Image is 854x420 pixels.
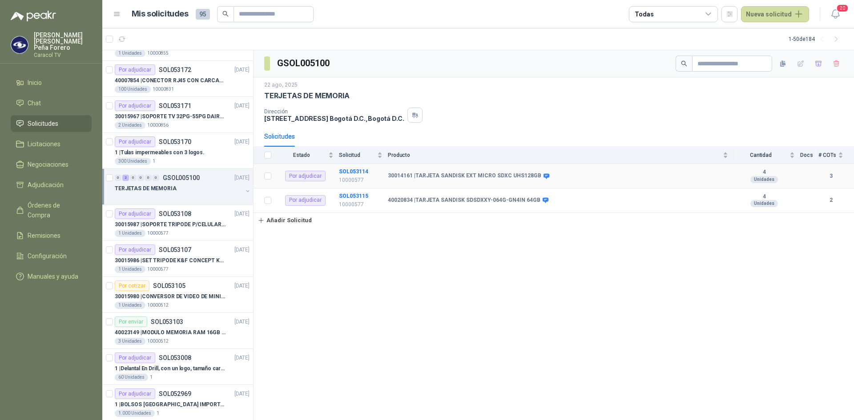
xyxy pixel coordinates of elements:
[234,66,250,74] p: [DATE]
[285,195,326,206] div: Por adjudicar
[28,78,42,88] span: Inicio
[733,152,788,158] span: Cantidad
[28,98,41,108] span: Chat
[836,4,849,12] span: 20
[115,400,226,409] p: 1 | BOLSOS [GEOGRAPHIC_DATA] IMPORTADO [GEOGRAPHIC_DATA]-397-1
[11,95,92,112] a: Chat
[132,8,189,20] h1: Mis solicitudes
[130,175,137,181] div: 0
[11,176,92,193] a: Adjudicación
[234,282,250,290] p: [DATE]
[11,248,92,264] a: Configuración
[34,32,92,51] p: [PERSON_NAME] [PERSON_NAME] Peña Forero
[339,193,368,199] a: SOL053115
[115,100,155,111] div: Por adjudicar
[115,338,145,345] div: 3 Unidades
[277,147,339,164] th: Estado
[115,148,205,157] p: 1 | Tulas impermeables con 3 logos.
[159,247,191,253] p: SOL053107
[827,6,843,22] button: 20
[681,60,687,67] span: search
[115,364,226,373] p: 1 | Delantal En Drill, con un logo, tamaño carta 1 tinta (Se envia enlacen, como referencia)
[750,176,778,183] div: Unidades
[147,302,169,309] p: 10000512
[28,231,60,240] span: Remisiones
[115,410,155,417] div: 1.000 Unidades
[115,256,226,265] p: 30015986 | SET TRIPODE K&F CONCEPT KT391
[388,152,721,158] span: Producto
[102,97,253,133] a: Por adjudicarSOL053171[DATE] 30015967 |SOPORTE TV 32PG-55PG DAIRU LPA52-446KIT22 Unidades10000856
[115,136,155,147] div: Por adjudicar
[264,132,295,141] div: Solicitudes
[11,74,92,91] a: Inicio
[222,11,229,17] span: search
[115,86,151,93] div: 100 Unidades
[102,313,253,349] a: Por enviarSOL053103[DATE] 40023149 |MODULO MEMORIA RAM 16GB DDR4 2666 MHZ - PORTATIL3 Unidades100...
[137,175,144,181] div: 0
[11,11,56,21] img: Logo peakr
[102,133,253,169] a: Por adjudicarSOL053170[DATE] 1 |Tulas impermeables con 3 logos.300 Unidades1
[11,136,92,152] a: Licitaciones
[11,36,28,53] img: Company Logo
[157,410,159,417] p: 1
[733,147,800,164] th: Cantidad
[153,86,174,93] p: 10000831
[153,283,185,289] p: SOL053105
[102,349,253,385] a: Por adjudicarSOL053008[DATE] 1 |Delantal En Drill, con un logo, tamaño carta 1 tinta (Se envia en...
[145,175,152,181] div: 0
[115,280,149,291] div: Por cotizar
[234,174,250,182] p: [DATE]
[147,338,169,345] p: 10000512
[234,210,250,218] p: [DATE]
[28,272,78,281] span: Manuales y ayuda
[339,168,368,175] b: SOL053114
[151,319,183,325] p: SOL053103
[115,244,155,255] div: Por adjudicar
[196,9,210,20] span: 95
[115,122,145,129] div: 2 Unidades
[818,172,843,180] b: 3
[115,112,226,121] p: 30015967 | SOPORTE TV 32PG-55PG DAIRU LPA52-446KIT2
[102,205,253,241] a: Por adjudicarSOL053108[DATE] 30015987 |SOPORTE TRIPODE P/CELULAR GENERICO1 Unidades10000577
[115,388,155,399] div: Por adjudicar
[234,246,250,254] p: [DATE]
[115,316,147,327] div: Por enviar
[339,152,375,158] span: Solicitud
[28,139,60,149] span: Licitaciones
[741,6,809,22] button: Nueva solicitud
[818,196,843,204] b: 2
[115,184,177,193] p: TERJETAS DE MEMORIA
[11,115,92,132] a: Solicitudes
[28,251,67,261] span: Configuración
[159,103,191,109] p: SOL053171
[147,50,169,57] p: 10000855
[159,355,191,361] p: SOL053008
[159,67,191,73] p: SOL053172
[102,241,253,277] a: Por adjudicarSOL053107[DATE] 30015986 |SET TRIPODE K&F CONCEPT KT3911 Unidades10000577
[234,354,250,362] p: [DATE]
[254,213,854,228] a: Añadir Solicitud
[115,328,226,337] p: 40023149 | MODULO MEMORIA RAM 16GB DDR4 2666 MHZ - PORTATIL
[264,115,404,122] p: [STREET_ADDRESS] Bogotá D.C. , Bogotá D.C.
[115,76,226,85] p: 40007854 | CONECTOR RJ45 CON CARCASA CAT 5E
[115,50,145,57] div: 1 Unidades
[277,152,326,158] span: Estado
[115,158,151,165] div: 300 Unidades
[163,175,200,181] p: GSOL005100
[234,138,250,146] p: [DATE]
[115,172,251,201] a: 0 2 0 0 0 0 GSOL005100[DATE] TERJETAS DE MEMORIA
[11,268,92,285] a: Manuales y ayuda
[153,175,159,181] div: 0
[733,169,795,176] b: 4
[750,200,778,207] div: Unidades
[277,56,331,70] h3: GSOL005100
[28,119,58,128] span: Solicitudes
[11,156,92,173] a: Negociaciones
[28,160,68,169] span: Negociaciones
[388,172,541,180] b: 30014161 | TARJETA SANDISK EXT MICRO SDXC UHS128GB
[153,158,155,165] p: 1
[818,152,836,158] span: # COTs
[115,302,145,309] div: 1 Unidades
[28,180,64,190] span: Adjudicación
